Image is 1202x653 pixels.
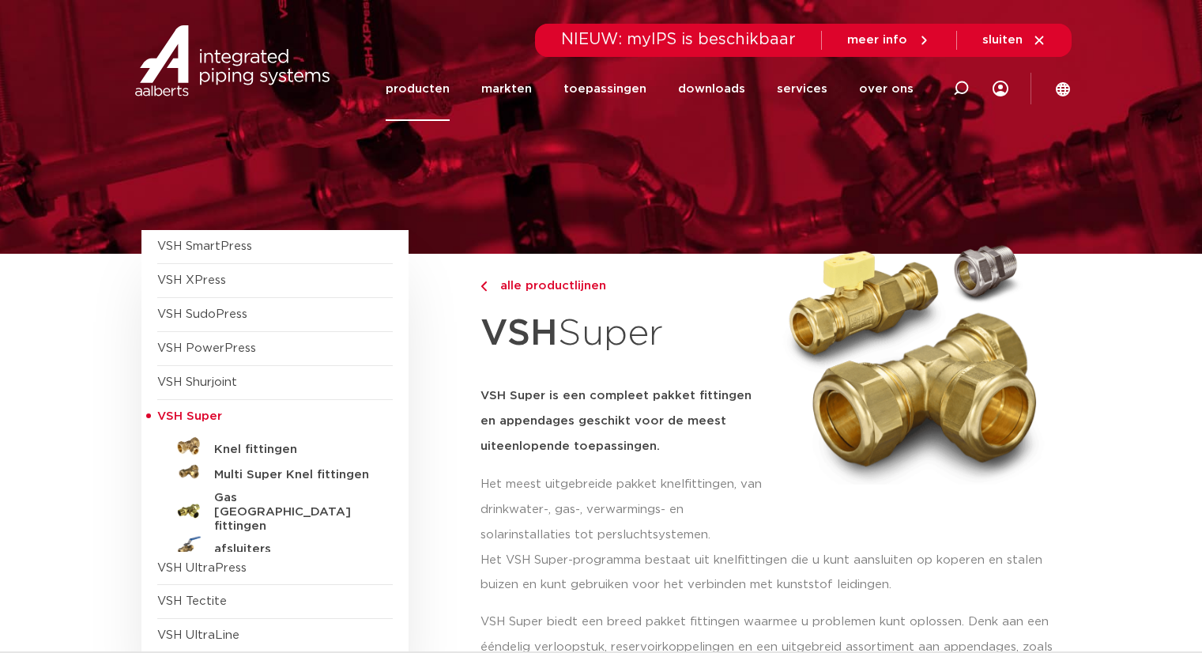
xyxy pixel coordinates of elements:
strong: VSH [480,315,558,352]
a: afsluiters [157,534,393,559]
h1: Super [480,304,767,364]
nav: Menu [386,57,914,121]
a: producten [386,57,450,121]
h5: afsluiters [214,542,371,557]
a: VSH UltraLine [157,629,239,641]
a: alle productlijnen [480,277,767,296]
p: Het meest uitgebreide pakket knelfittingen, van drinkwater-, gas-, verwarmings- en solarinstallat... [480,472,767,548]
a: over ons [859,57,914,121]
a: VSH SudoPress [157,308,247,320]
h5: Knel fittingen [214,443,371,457]
a: meer info [847,33,931,47]
a: Multi Super Knel fittingen [157,459,393,485]
a: Knel fittingen [157,434,393,459]
a: VSH SmartPress [157,240,252,252]
span: VSH Super [157,410,222,422]
h5: Multi Super Knel fittingen [214,468,371,482]
a: VSH XPress [157,274,226,286]
a: toepassingen [563,57,646,121]
span: sluiten [982,34,1023,46]
img: chevron-right.svg [480,281,487,292]
a: VSH UltraPress [157,562,247,574]
p: Het VSH Super-programma bestaat uit knelfittingen die u kunt aansluiten op koperen en stalen buiz... [480,548,1061,598]
div: my IPS [993,57,1008,121]
a: markten [481,57,532,121]
a: Gas [GEOGRAPHIC_DATA] fittingen [157,485,393,534]
a: services [777,57,827,121]
span: alle productlijnen [491,280,606,292]
h5: Gas [GEOGRAPHIC_DATA] fittingen [214,491,371,534]
h5: VSH Super is een compleet pakket fittingen en appendages geschikt voor de meest uiteenlopende toe... [480,383,767,459]
span: meer info [847,34,907,46]
a: VSH Tectite [157,595,227,607]
span: NIEUW: myIPS is beschikbaar [561,32,796,47]
a: sluiten [982,33,1046,47]
a: downloads [678,57,745,121]
a: VSH Shurjoint [157,376,237,388]
a: VSH PowerPress [157,342,256,354]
